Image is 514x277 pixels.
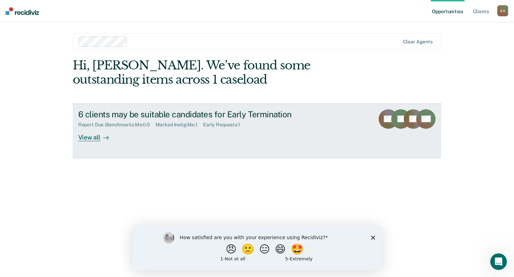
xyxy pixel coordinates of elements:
iframe: Intercom live chat [490,253,507,270]
div: Marked Ineligible : 1 [155,122,203,128]
div: Early Requests : 1 [203,122,246,128]
div: Report Due (Benchmarks Met) : 5 [78,122,155,128]
div: View all [78,128,117,141]
a: 6 clients may be suitable candidates for Early TerminationReport Due (Benchmarks Met):5Marked Ine... [73,103,442,158]
iframe: Survey by Kim from Recidiviz [132,225,382,270]
div: Clear agents [403,39,433,45]
button: SA [497,5,508,16]
div: 6 clients may be suitable candidates for Early Termination [78,109,322,119]
img: Recidiviz [6,7,39,15]
div: S A [497,5,508,16]
div: Hi, [PERSON_NAME]. We’ve found some outstanding items across 1 caseload [73,58,368,87]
